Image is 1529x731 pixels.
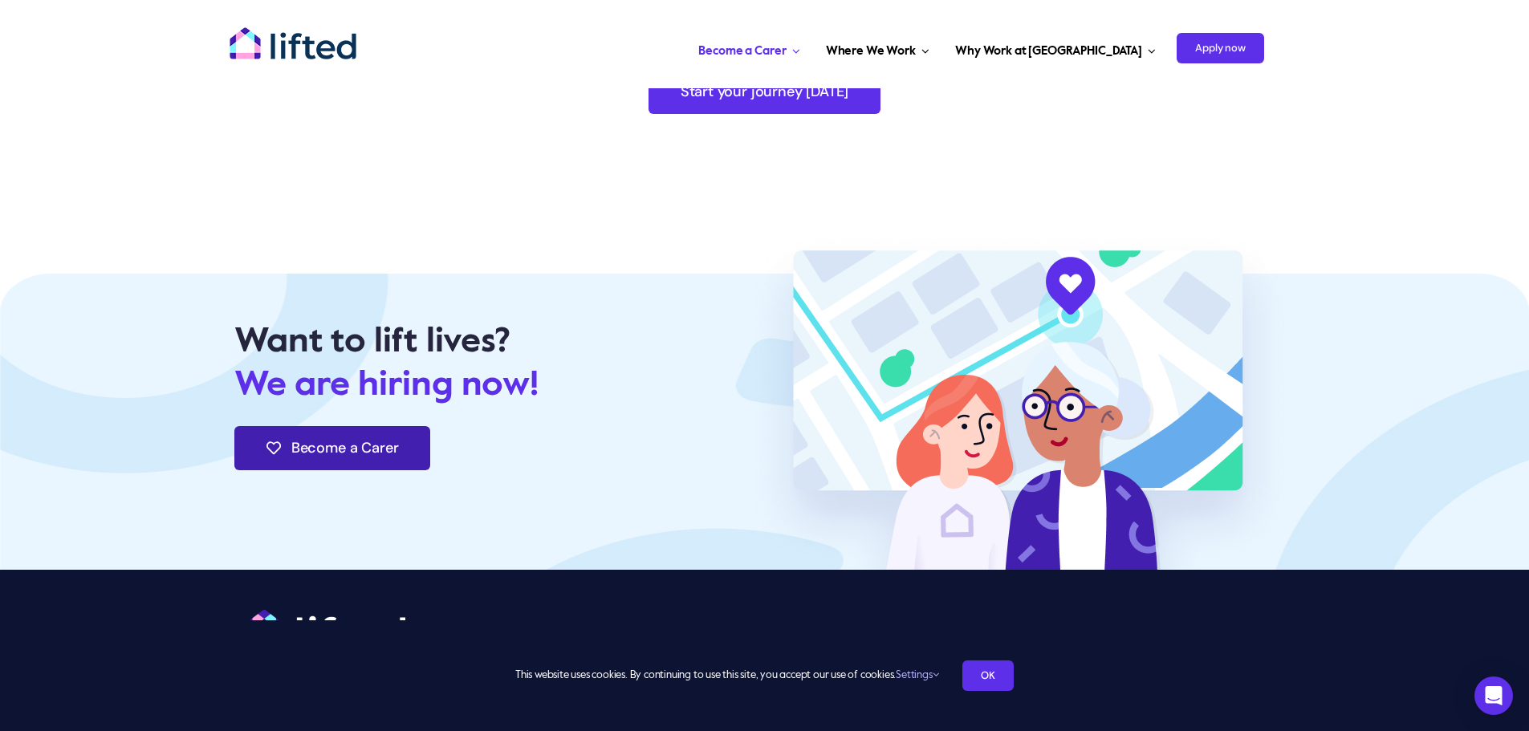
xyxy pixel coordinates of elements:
[962,660,1014,691] a: OK
[234,320,632,407] p: Want to lift lives?
[234,368,538,403] span: We are hiring now!
[1177,33,1264,63] span: Apply now
[515,663,938,688] span: This website uses cookies. By continuing to use this site, you accept our use of cookies.
[481,24,1264,72] nav: Carer Jobs Menu
[649,70,881,114] a: Start your journey [DATE]
[693,24,804,72] a: Become a Carer
[681,83,849,100] span: Start your journey [DATE]
[955,39,1142,64] span: Why Work at [GEOGRAPHIC_DATA]
[950,24,1161,72] a: Why Work at [GEOGRAPHIC_DATA]
[1474,676,1513,715] div: Open Intercom Messenger
[234,426,430,470] a: Become a Carer
[1177,24,1264,72] a: Apply now
[743,226,1295,570] img: Frame-60
[826,39,916,64] span: Where We Work
[229,26,357,43] a: lifted-logo
[821,24,934,72] a: Where We Work
[698,39,786,64] span: Become a Carer
[896,670,938,680] a: Settings
[245,610,405,650] img: logo-white
[291,440,398,457] span: Become a Carer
